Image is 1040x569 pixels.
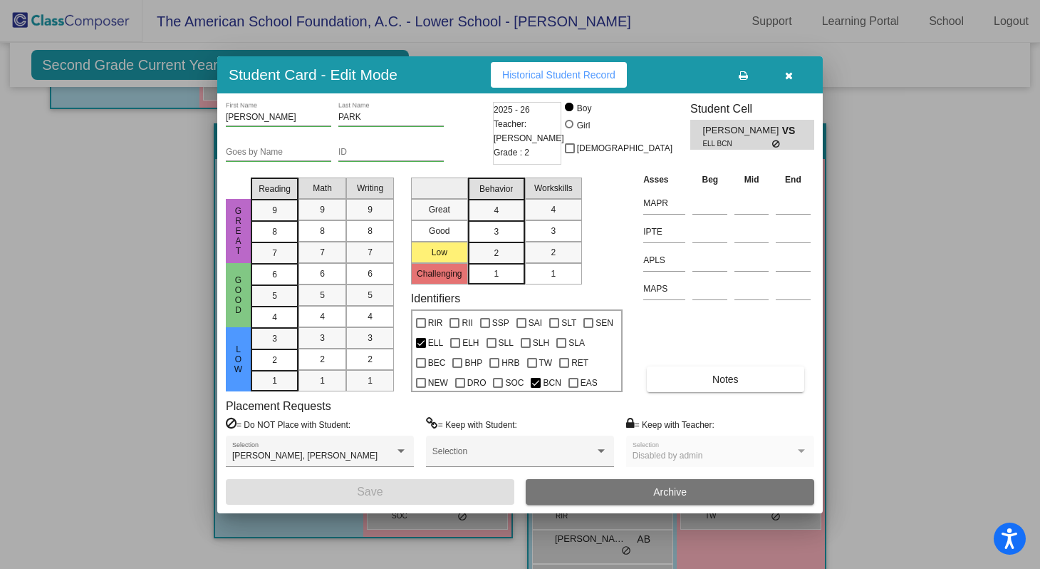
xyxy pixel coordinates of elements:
[226,148,331,158] input: goes by name
[462,314,472,332] span: RII
[494,117,564,145] span: Teacher: [PERSON_NAME]
[464,354,482,371] span: BHP
[368,374,373,387] span: 1
[643,221,685,242] input: assessment
[232,451,378,461] span: [PERSON_NAME], [PERSON_NAME]
[272,289,277,302] span: 5
[320,310,325,323] span: 4
[232,275,245,315] span: Good
[640,172,689,188] th: Asses
[357,486,383,498] span: Save
[428,354,446,371] span: BEC
[494,103,530,117] span: 2025 - 26
[731,172,772,188] th: Mid
[426,417,517,431] label: = Keep with Student:
[494,145,529,160] span: Grade : 2
[551,203,556,216] span: 4
[368,310,373,323] span: 4
[494,225,499,238] span: 3
[772,172,814,188] th: End
[534,182,573,195] span: Workskills
[368,225,373,237] span: 8
[320,374,325,387] span: 1
[633,451,703,461] span: Disabled by admin
[320,353,325,366] span: 2
[467,374,487,391] span: DRO
[226,479,514,505] button: Save
[368,353,373,366] span: 2
[494,267,499,280] span: 1
[499,334,514,352] span: SLL
[577,140,672,157] span: [DEMOGRAPHIC_DATA]
[428,314,443,332] span: RIR
[551,267,556,280] span: 1
[368,332,373,344] span: 3
[320,203,325,216] span: 9
[320,246,325,259] span: 7
[647,366,804,392] button: Notes
[320,289,325,302] span: 5
[702,138,771,149] span: ELL BCN
[653,486,687,498] span: Archive
[226,399,331,413] label: Placement Requests
[576,102,592,115] div: Boy
[702,123,781,138] span: [PERSON_NAME]
[226,417,350,431] label: = Do NOT Place with Student:
[501,354,519,371] span: HRB
[368,289,373,302] span: 5
[272,374,277,387] span: 1
[551,246,556,259] span: 2
[494,204,499,217] span: 4
[320,332,325,344] span: 3
[272,268,277,281] span: 6
[368,267,373,280] span: 6
[232,206,245,256] span: Great
[272,247,277,260] span: 7
[320,225,325,237] span: 8
[551,225,556,237] span: 3
[690,102,814,116] h3: Student Cell
[581,374,598,391] span: EAS
[320,267,325,280] span: 6
[272,311,277,324] span: 4
[576,119,591,132] div: Girl
[428,374,448,391] span: NEW
[643,278,685,299] input: assessment
[272,354,277,366] span: 2
[368,246,373,259] span: 7
[272,332,277,345] span: 3
[529,314,542,332] span: SAI
[229,66,397,83] h3: Student Card - Edit Mode
[272,204,277,217] span: 9
[492,314,509,332] span: SSP
[533,334,549,352] span: SLH
[357,182,383,195] span: Writing
[568,334,585,352] span: SLA
[428,334,443,352] span: ELL
[505,374,524,391] span: SOC
[712,374,739,385] span: Notes
[502,69,615,81] span: Historical Student Record
[491,62,627,88] button: Historical Student Record
[232,344,245,374] span: Low
[479,183,513,195] span: Behavior
[411,292,460,305] label: Identifiers
[643,193,685,214] input: assessment
[368,203,373,216] span: 9
[462,334,479,352] span: ELH
[494,247,499,260] span: 2
[643,250,685,271] input: assessment
[543,374,561,391] span: BCN
[313,182,332,195] span: Math
[526,479,814,505] button: Archive
[626,417,714,431] label: = Keep with Teacher:
[259,183,291,195] span: Reading
[272,225,277,238] span: 8
[561,314,576,332] span: SLT
[596,314,613,332] span: SEN
[782,123,802,138] span: VS
[689,172,731,188] th: Beg
[539,354,553,371] span: TW
[571,354,588,371] span: RET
